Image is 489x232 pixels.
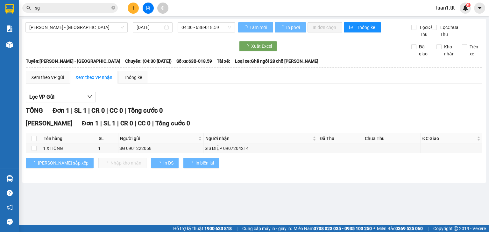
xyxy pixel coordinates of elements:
[5,4,14,14] img: logo-vxr
[7,219,13,225] span: message
[357,24,376,31] span: Thống kê
[128,107,163,114] span: Tổng cước 0
[176,58,212,65] span: Số xe: 63B-018.59
[286,24,301,31] span: In phơi
[124,74,142,81] div: Thống kê
[120,135,197,142] span: Người gửi
[205,135,311,142] span: Người nhận
[120,120,133,127] span: CR 0
[308,22,342,32] button: In đơn chọn
[238,22,273,32] button: Làm mới
[125,58,172,65] span: Chuyến: (04:30 [DATE])
[417,24,434,38] span: Lọc Đã Thu
[477,5,483,11] span: caret-down
[474,3,485,14] button: caret-down
[431,4,460,12] span: luan1.tlt
[442,43,457,57] span: Kho nhận
[250,24,268,31] span: Làm mới
[131,6,136,10] span: plus
[6,25,13,32] img: solution-icon
[135,120,136,127] span: |
[26,158,94,168] button: [PERSON_NAME] sắp xếp
[237,225,237,232] span: |
[43,145,96,152] div: 1 X HỒNG
[195,159,214,166] span: In biên lai
[463,5,468,11] img: icon-new-feature
[205,145,317,152] div: SIS ĐIỆP 0907204214
[318,133,363,144] th: Đã Thu
[124,107,126,114] span: |
[6,175,13,182] img: warehouse-icon
[31,74,64,81] div: Xem theo VP gửi
[239,41,277,51] button: Xuất Excel
[275,22,306,32] button: In phơi
[143,3,154,14] button: file-add
[7,204,13,210] span: notification
[188,161,195,165] span: loading
[100,120,102,127] span: |
[74,107,87,114] span: SL 1
[242,225,292,232] span: Cung cấp máy in - giấy in:
[235,58,318,65] span: Loại xe: Ghế ngồi 28 chỗ [PERSON_NAME]
[88,107,90,114] span: |
[98,145,117,152] div: 1
[26,120,72,127] span: [PERSON_NAME]
[344,22,381,32] button: bar-chartThống kê
[155,120,190,127] span: Tổng cước 0
[119,145,202,152] div: SG 0901222058
[71,107,73,114] span: |
[314,226,372,231] strong: 0708 023 035 - 0935 103 250
[251,43,272,50] span: Xuất Excel
[53,107,69,114] span: Đơn 1
[29,23,124,32] span: Hồ Chí Minh - Mỹ Tho
[183,158,219,168] button: In biên lai
[26,92,96,102] button: Lọc VP Gửi
[152,120,154,127] span: |
[6,41,13,48] img: warehouse-icon
[31,161,38,165] span: loading
[363,133,421,144] th: Chưa Thu
[128,3,139,14] button: plus
[29,93,54,101] span: Lọc VP Gửi
[103,120,116,127] span: SL 1
[35,4,110,11] input: Tìm tên, số ĐT hoặc mã đơn
[98,158,146,168] button: Nhập kho nhận
[454,226,458,231] span: copyright
[181,23,231,32] span: 04:30 - 63B-018.59
[438,24,462,38] span: Lọc Chưa Thu
[97,133,118,144] th: SL
[373,227,375,230] span: ⚪️
[91,107,105,114] span: CR 0
[26,107,43,114] span: TỔNG
[117,120,119,127] span: |
[42,133,97,144] th: Tên hàng
[137,24,163,31] input: 14/09/2025
[204,226,232,231] strong: 1900 633 818
[160,6,165,10] span: aim
[156,161,163,165] span: loading
[38,159,89,166] span: [PERSON_NAME] sắp xếp
[244,44,251,48] span: loading
[26,59,120,64] b: Tuyến: [PERSON_NAME] - [GEOGRAPHIC_DATA]
[87,94,92,99] span: down
[110,107,123,114] span: CC 0
[163,159,174,166] span: In DS
[111,5,115,11] span: close-circle
[428,225,429,232] span: |
[111,6,115,10] span: close-circle
[26,6,31,10] span: search
[243,25,249,30] span: loading
[466,3,471,7] sup: 8
[416,43,432,57] span: Đã giao
[422,135,476,142] span: ĐC Giao
[467,3,469,7] span: 8
[106,107,108,114] span: |
[151,158,179,168] button: In DS
[280,25,285,30] span: loading
[138,120,151,127] span: CC 0
[377,225,423,232] span: Miền Bắc
[157,3,168,14] button: aim
[7,190,13,196] span: question-circle
[82,120,99,127] span: Đơn 1
[395,226,423,231] strong: 0369 525 060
